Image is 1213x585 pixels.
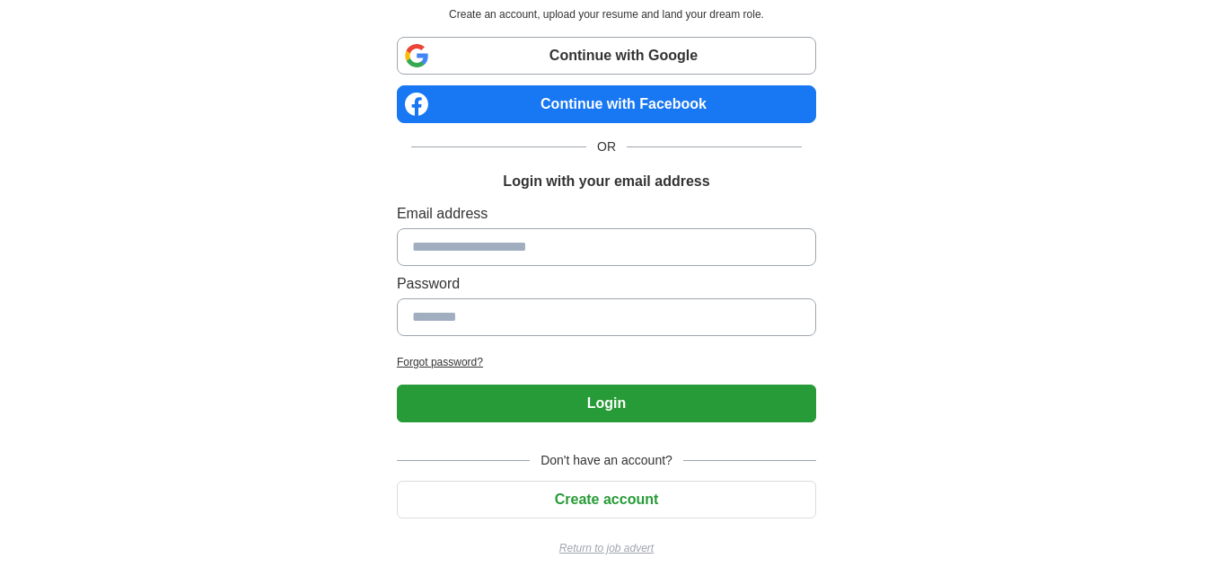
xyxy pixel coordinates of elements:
[503,171,709,192] h1: Login with your email address
[397,481,816,519] button: Create account
[397,540,816,556] a: Return to job advert
[397,385,816,422] button: Login
[397,273,816,295] label: Password
[530,451,683,470] span: Don't have an account?
[586,137,627,156] span: OR
[397,354,816,370] a: Forgot password?
[397,492,816,507] a: Create account
[397,85,816,123] a: Continue with Facebook
[397,203,816,225] label: Email address
[400,6,813,22] p: Create an account, upload your resume and land your dream role.
[397,37,816,75] a: Continue with Google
